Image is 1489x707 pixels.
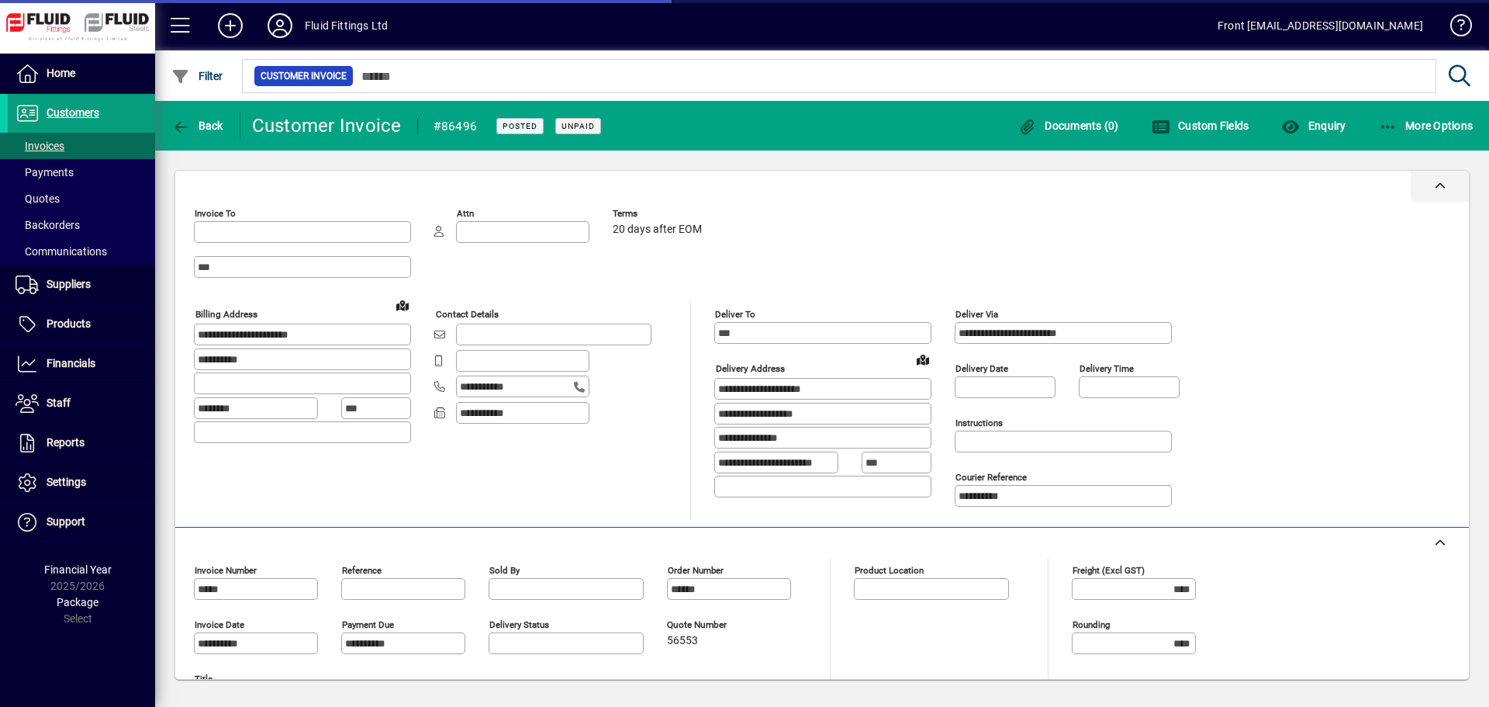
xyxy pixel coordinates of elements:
[47,476,86,488] span: Settings
[489,619,549,630] mat-label: Delivery status
[1073,565,1145,576] mat-label: Freight (excl GST)
[1018,120,1119,132] span: Documents (0)
[1152,120,1249,132] span: Custom Fields
[57,596,98,608] span: Package
[457,208,474,219] mat-label: Attn
[8,238,155,265] a: Communications
[206,12,255,40] button: Add
[47,67,75,79] span: Home
[195,565,257,576] mat-label: Invoice number
[955,363,1008,374] mat-label: Delivery date
[1379,120,1473,132] span: More Options
[667,635,698,647] span: 56553
[1080,363,1134,374] mat-label: Delivery time
[342,565,382,576] mat-label: Reference
[955,309,998,320] mat-label: Deliver via
[8,463,155,502] a: Settings
[168,112,227,140] button: Back
[434,114,478,139] div: #86496
[8,265,155,304] a: Suppliers
[16,245,107,258] span: Communications
[1073,619,1110,630] mat-label: Rounding
[855,565,924,576] mat-label: Product location
[1218,13,1423,38] div: Front [EMAIL_ADDRESS][DOMAIN_NAME]
[195,674,212,684] mat-label: Title
[168,62,227,90] button: Filter
[1277,112,1349,140] button: Enquiry
[195,208,236,219] mat-label: Invoice To
[8,305,155,344] a: Products
[489,565,520,576] mat-label: Sold by
[390,293,415,317] a: View on map
[44,563,112,576] span: Financial Year
[8,133,155,159] a: Invoices
[8,212,155,238] a: Backorders
[503,121,537,131] span: Posted
[252,113,402,138] div: Customer Invoice
[255,12,305,40] button: Profile
[16,140,64,152] span: Invoices
[16,192,60,205] span: Quotes
[1014,112,1123,140] button: Documents (0)
[155,112,240,140] app-page-header-button: Back
[8,54,155,93] a: Home
[715,309,755,320] mat-label: Deliver To
[195,619,244,630] mat-label: Invoice date
[47,357,95,369] span: Financials
[561,121,595,131] span: Unpaid
[8,159,155,185] a: Payments
[668,565,724,576] mat-label: Order number
[1375,112,1477,140] button: More Options
[47,278,91,290] span: Suppliers
[261,68,347,84] span: Customer Invoice
[171,70,223,82] span: Filter
[1148,112,1253,140] button: Custom Fields
[8,185,155,212] a: Quotes
[171,120,223,132] span: Back
[910,347,935,372] a: View on map
[305,13,388,38] div: Fluid Fittings Ltd
[8,384,155,423] a: Staff
[47,106,99,119] span: Customers
[47,515,85,528] span: Support
[8,345,155,383] a: Financials
[613,224,702,236] span: 20 days after EOM
[47,317,91,330] span: Products
[613,209,706,219] span: Terms
[16,166,74,178] span: Payments
[47,397,71,409] span: Staff
[16,219,80,231] span: Backorders
[667,620,760,630] span: Quote number
[955,472,1027,483] mat-label: Courier Reference
[1439,3,1470,54] a: Knowledge Base
[8,424,155,463] a: Reports
[342,619,394,630] mat-label: Payment due
[8,503,155,542] a: Support
[955,418,1003,428] mat-label: Instructions
[47,436,85,449] span: Reports
[1281,120,1346,132] span: Enquiry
